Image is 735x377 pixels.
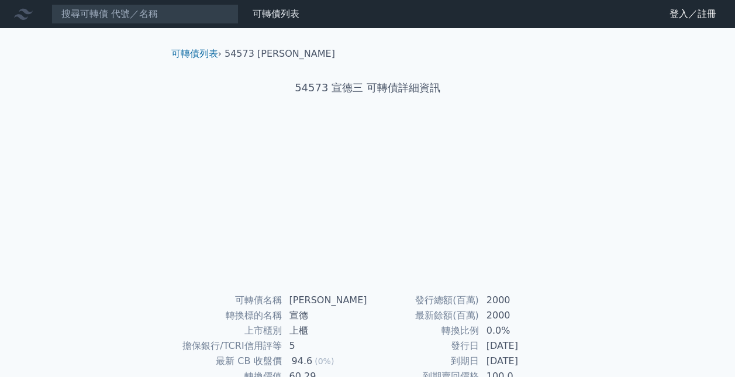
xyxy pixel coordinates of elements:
[176,354,282,369] td: 最新 CB 收盤價
[368,293,479,308] td: 發行總額(百萬)
[171,47,222,61] li: ›
[479,338,560,354] td: [DATE]
[282,323,368,338] td: 上櫃
[282,308,368,323] td: 宣德
[282,293,368,308] td: [PERSON_NAME]
[479,308,560,323] td: 2000
[51,4,239,24] input: 搜尋可轉債 代號／名稱
[253,8,299,19] a: 可轉債列表
[479,293,560,308] td: 2000
[368,354,479,369] td: 到期日
[176,293,282,308] td: 可轉債名稱
[479,323,560,338] td: 0.0%
[225,47,335,61] li: 54573 [PERSON_NAME]
[176,308,282,323] td: 轉換標的名稱
[368,338,479,354] td: 發行日
[289,354,315,368] div: 94.6
[479,354,560,369] td: [DATE]
[368,323,479,338] td: 轉換比例
[315,357,334,366] span: (0%)
[162,80,574,96] h1: 54573 宣德三 可轉債詳細資訊
[176,323,282,338] td: 上市櫃別
[176,338,282,354] td: 擔保銀行/TCRI信用評等
[171,48,218,59] a: 可轉債列表
[660,5,726,23] a: 登入／註冊
[282,338,368,354] td: 5
[368,308,479,323] td: 最新餘額(百萬)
